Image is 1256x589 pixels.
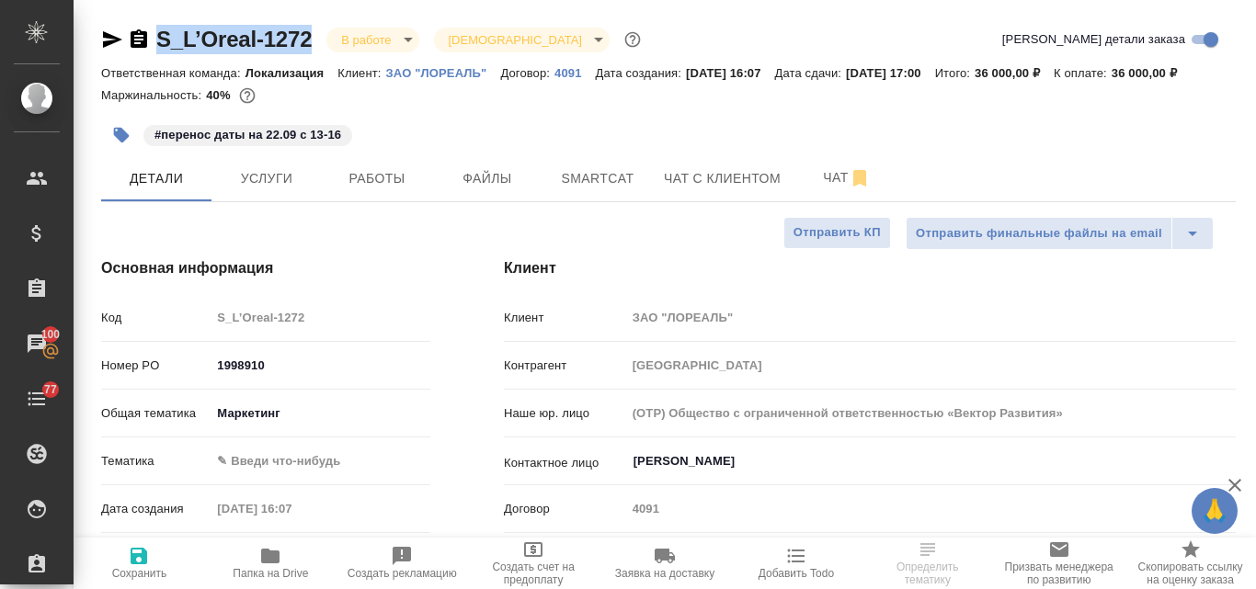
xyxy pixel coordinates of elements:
[686,66,775,80] p: [DATE] 16:07
[101,404,211,423] p: Общая тематика
[233,567,308,580] span: Папка на Drive
[235,84,259,108] button: 18000.00 RUB;
[500,66,554,80] p: Договор:
[5,376,69,422] a: 77
[443,167,531,190] span: Файлы
[626,495,1236,522] input: Пустое поле
[803,166,891,189] span: Чат
[101,500,211,518] p: Дата создания
[468,538,599,589] button: Создать счет на предоплату
[348,567,457,580] span: Создать рекламацию
[1112,66,1191,80] p: 36 000,00 ₽
[599,538,731,589] button: Заявка на доставку
[434,28,610,52] div: В работе
[223,167,311,190] span: Услуги
[504,309,626,327] p: Клиент
[245,66,338,80] p: Локализация
[326,28,418,52] div: В работе
[5,321,69,367] a: 100
[211,398,430,429] div: Маркетинг
[730,538,862,589] button: Добавить Todo
[112,167,200,190] span: Детали
[504,404,626,423] p: Наше юр. лицо
[101,357,211,375] p: Номер PO
[443,32,588,48] button: [DEMOGRAPHIC_DATA]
[906,217,1172,250] button: Отправить финальные файлы на email
[479,561,588,586] span: Создать счет на предоплату
[101,88,206,102] p: Маржинальность:
[211,352,430,379] input: ✎ Введи что-нибудь
[621,28,645,51] button: Доп статусы указывают на важность/срочность заказа
[759,567,834,580] span: Добавить Todo
[1226,459,1229,463] button: Open
[101,257,430,279] h4: Основная информация
[336,32,396,48] button: В работе
[101,309,211,327] p: Код
[30,325,72,344] span: 100
[846,66,935,80] p: [DATE] 17:00
[337,538,468,589] button: Создать рекламацию
[1125,538,1256,589] button: Скопировать ссылку на оценку заказа
[554,66,595,80] p: 4091
[1002,30,1185,49] span: [PERSON_NAME] детали заказа
[1004,561,1113,586] span: Призвать менеджера по развитию
[142,126,354,142] span: перенос даты на 22.09 с 13-16
[993,538,1125,589] button: Призвать менеджера по развитию
[916,223,1162,244] span: Отправить финальные файлы на email
[333,167,421,190] span: Работы
[128,28,150,51] button: Скопировать ссылку
[975,66,1054,80] p: 36 000,00 ₽
[337,66,385,80] p: Клиент:
[206,88,234,102] p: 40%
[101,66,245,80] p: Ответственная команда:
[775,66,846,80] p: Дата сдачи:
[386,64,501,80] a: ЗАО "ЛОРЕАЛЬ"
[386,66,501,80] p: ЗАО "ЛОРЕАЛЬ"
[862,538,993,589] button: Определить тематику
[504,357,626,375] p: Контрагент
[1136,561,1245,586] span: Скопировать ссылку на оценку заказа
[154,126,341,144] p: #перенос даты на 22.09 с 13-16
[211,304,430,331] input: Пустое поле
[935,66,975,80] p: Итого:
[101,28,123,51] button: Скопировать ссылку для ЯМессенджера
[615,567,714,580] span: Заявка на доставку
[1054,66,1112,80] p: К оплате:
[211,495,371,522] input: Пустое поле
[74,538,205,589] button: Сохранить
[554,167,642,190] span: Smartcat
[504,257,1236,279] h4: Клиент
[504,500,626,518] p: Договор
[596,66,686,80] p: Дата создания:
[873,561,982,586] span: Определить тематику
[626,400,1236,426] input: Пустое поле
[33,380,68,399] span: 77
[112,567,167,580] span: Сохранить
[626,352,1236,379] input: Пустое поле
[664,167,781,190] span: Чат с клиентом
[849,167,871,189] svg: Отписаться
[794,222,881,244] span: Отправить КП
[783,217,891,249] button: Отправить КП
[211,446,430,477] div: ✎ Введи что-нибудь
[626,304,1236,331] input: Пустое поле
[101,115,142,155] button: Добавить тэг
[217,452,408,470] div: ✎ Введи что-нибудь
[504,454,626,472] p: Контактное лицо
[1192,488,1238,534] button: 🙏
[101,452,211,470] p: Тематика
[1199,492,1230,530] span: 🙏
[906,217,1214,250] div: split button
[205,538,337,589] button: Папка на Drive
[156,27,312,51] a: S_L’Oreal-1272
[554,64,595,80] a: 4091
